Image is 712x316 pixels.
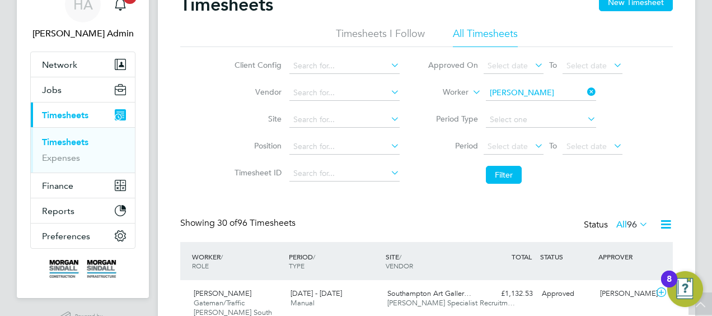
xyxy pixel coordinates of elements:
span: / [221,252,223,261]
input: Search for... [289,166,400,182]
span: To [546,138,560,153]
span: Reports [42,206,74,216]
label: Position [231,141,282,151]
span: VENDOR [386,261,413,270]
span: Select date [566,141,607,151]
button: Network [31,52,135,77]
label: Vendor [231,87,282,97]
label: Period Type [428,114,478,124]
span: Finance [42,180,73,191]
div: PERIOD [286,247,383,276]
a: Expenses [42,152,80,163]
span: TOTAL [512,252,532,261]
button: Reports [31,198,135,223]
span: Network [42,59,77,70]
span: Select date [566,61,607,71]
label: Period [428,141,478,151]
button: Open Resource Center, 8 new notifications [667,271,703,307]
input: Search for... [289,85,400,101]
span: Hays Admin [30,27,135,40]
a: Timesheets [42,137,88,147]
input: Select one [486,112,596,128]
input: Search for... [289,139,400,155]
span: Manual [291,298,315,308]
span: 96 [627,219,637,230]
span: Select date [488,141,528,151]
button: Jobs [31,77,135,102]
span: Preferences [42,231,90,241]
span: To [546,58,560,72]
span: / [313,252,315,261]
div: SITE [383,247,480,276]
label: Timesheet ID [231,168,282,178]
span: / [399,252,401,261]
div: Status [584,217,650,233]
button: Filter [486,166,522,184]
div: Approved [537,285,596,303]
input: Search for... [289,58,400,74]
div: 8 [667,279,672,294]
div: [PERSON_NAME] [596,285,654,303]
span: [DATE] - [DATE] [291,289,342,298]
button: Timesheets [31,103,135,127]
a: Go to home page [30,260,135,278]
div: APPROVER [596,247,654,267]
span: Jobs [42,85,62,95]
span: Southampton Art Galler… [387,289,471,298]
span: Select date [488,61,528,71]
label: Client Config [231,60,282,70]
label: Site [231,114,282,124]
label: Approved On [428,60,478,70]
div: Timesheets [31,127,135,173]
button: Finance [31,173,135,198]
span: [PERSON_NAME] [194,289,251,298]
span: [PERSON_NAME] Specialist Recruitm… [387,298,515,308]
li: All Timesheets [453,27,518,47]
span: 30 of [217,217,237,229]
li: Timesheets I Follow [336,27,425,47]
span: TYPE [289,261,305,270]
button: Preferences [31,224,135,248]
span: ROLE [192,261,209,270]
div: Showing [180,217,298,229]
label: All [616,219,648,230]
div: £1,132.53 [479,285,537,303]
input: Search for... [289,112,400,128]
img: morgansindall-logo-retina.png [49,260,116,278]
span: Timesheets [42,110,88,120]
label: Worker [418,87,469,98]
input: Search for... [486,85,596,101]
div: STATUS [537,247,596,267]
span: 96 Timesheets [217,217,296,229]
div: WORKER [189,247,286,276]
